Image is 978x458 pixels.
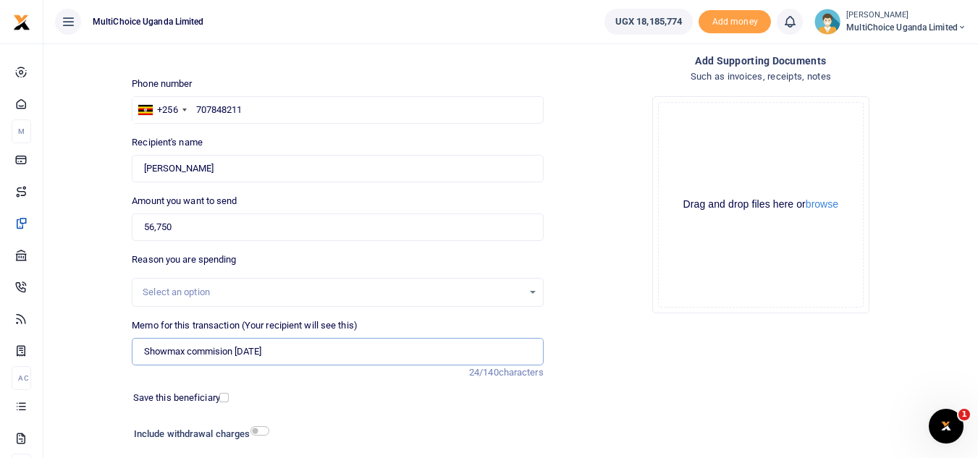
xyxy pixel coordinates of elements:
li: M [12,119,31,143]
button: browse [806,199,838,209]
a: logo-small logo-large logo-large [13,16,30,27]
li: Wallet ballance [599,9,699,35]
img: logo-small [13,14,30,31]
span: characters [499,367,544,378]
span: Add money [699,10,771,34]
span: 1 [958,409,970,420]
h6: Include withdrawal charges [134,428,263,440]
h4: Add supporting Documents [555,53,966,69]
iframe: Intercom live chat [929,409,964,444]
div: Drag and drop files here or [659,198,863,211]
a: UGX 18,185,774 [604,9,693,35]
small: [PERSON_NAME] [846,9,966,22]
img: profile-user [814,9,840,35]
label: Save this beneficiary [133,391,220,405]
a: profile-user [PERSON_NAME] MultiChoice Uganda Limited [814,9,966,35]
span: MultiChoice Uganda Limited [87,15,210,28]
li: Ac [12,366,31,390]
span: 24/140 [469,367,499,378]
div: File Uploader [652,96,869,313]
span: MultiChoice Uganda Limited [846,21,966,34]
span: UGX 18,185,774 [615,14,682,29]
li: Toup your wallet [699,10,771,34]
input: Loading name... [132,155,543,182]
div: Uganda: +256 [132,97,190,123]
div: +256 [157,103,177,117]
label: Recipient's name [132,135,203,150]
div: Select an option [143,285,522,300]
label: Memo for this transaction (Your recipient will see this) [132,318,358,333]
input: Enter phone number [132,96,543,124]
label: Phone number [132,77,192,91]
input: Enter extra information [132,338,543,365]
a: Add money [699,15,771,26]
h4: Such as invoices, receipts, notes [555,69,966,85]
label: Reason you are spending [132,253,236,267]
input: UGX [132,213,543,241]
label: Amount you want to send [132,194,237,208]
